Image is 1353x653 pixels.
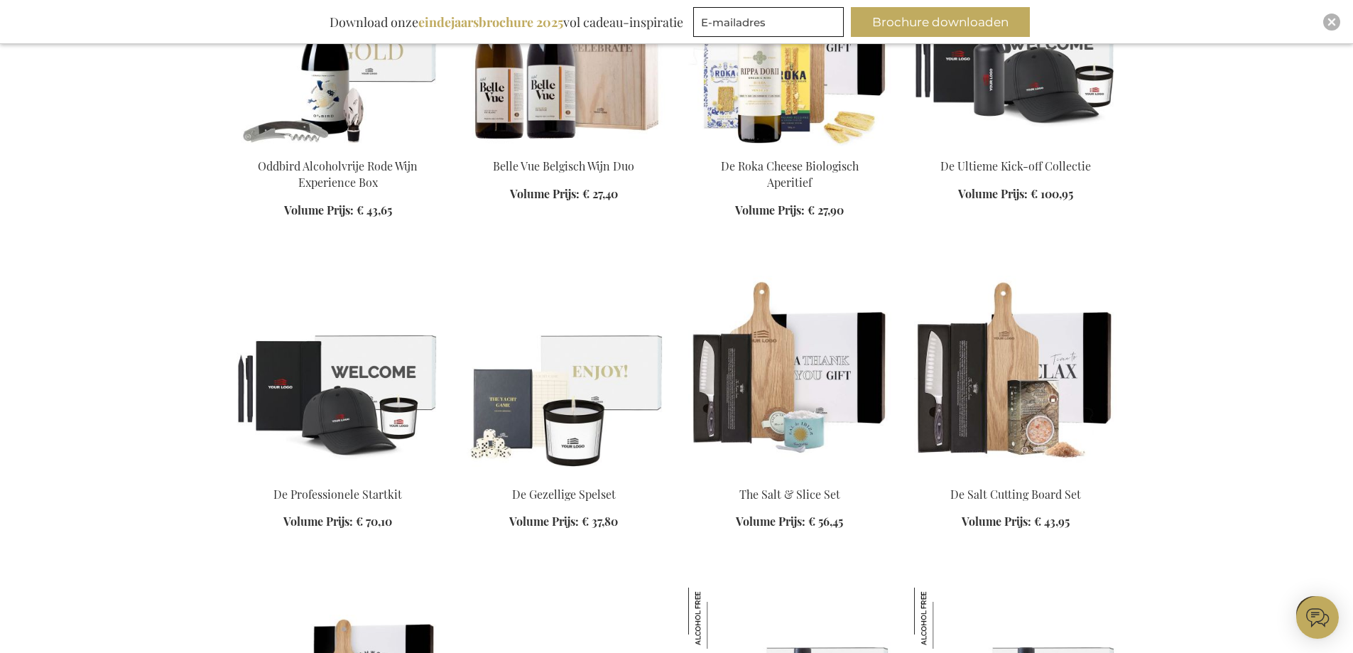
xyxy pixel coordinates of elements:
[323,7,690,37] div: Download onze vol cadeau-inspiratie
[509,514,579,529] span: Volume Prijs:
[284,203,392,219] a: Volume Prijs: € 43,65
[693,7,844,37] input: E-mailadres
[418,14,563,31] b: eindejaarsbrochure 2025
[688,588,749,649] img: Gutss Alcoholvrije Gin & Tonic Set
[509,514,618,530] a: Volume Prijs: € 37,80
[962,514,1070,530] a: Volume Prijs: € 43,95
[851,7,1030,37] button: Brochure downloaden
[237,469,440,482] a: The Professional Starter Kit
[1327,18,1336,26] img: Close
[512,487,616,502] a: De Gezellige Spelset
[283,514,392,530] a: Volume Prijs: € 70,10
[237,141,440,154] a: Oddbird Non-Alcoholic Red Wine Experience Box
[962,514,1031,529] span: Volume Prijs:
[735,203,805,217] span: Volume Prijs:
[736,514,843,530] a: Volume Prijs: € 56,45
[510,186,618,203] a: Volume Prijs: € 27,40
[237,276,440,475] img: The Professional Starter Kit
[258,158,418,190] a: Oddbird Alcoholvrije Rode Wijn Experience Box
[688,141,891,154] a: De Roka Cheese Biologisch Aperitief
[462,141,665,154] a: Belle Vue Belgisch Wijn Duo
[1031,186,1073,201] span: € 100,95
[493,158,634,173] a: Belle Vue Belgisch Wijn Duo
[283,514,353,529] span: Volume Prijs:
[356,514,392,529] span: € 70,10
[1034,514,1070,529] span: € 43,95
[950,487,1081,502] a: De Salt Cutting Board Set
[357,203,392,217] span: € 43,65
[914,276,1117,475] img: De Salt Cutting Board Set
[693,7,848,41] form: marketing offers and promotions
[510,186,580,201] span: Volume Prijs:
[721,158,859,190] a: De Roka Cheese Biologisch Aperitief
[958,186,1028,201] span: Volume Prijs:
[808,514,843,529] span: € 56,45
[688,469,891,482] a: The Salt & Slice Set Exclusive Business Gift
[808,203,844,217] span: € 27,90
[688,276,891,475] img: The Salt & Slice Set Exclusive Business Gift
[582,186,618,201] span: € 27,40
[739,487,840,502] a: The Salt & Slice Set
[735,203,844,219] a: Volume Prijs: € 27,90
[914,469,1117,482] a: De Salt Cutting Board Set
[736,514,805,529] span: Volume Prijs:
[582,514,618,529] span: € 37,80
[914,588,975,649] img: Gutss Alcoholvrije Aperol Set
[914,141,1117,154] a: The Ultimate Kick-off Collection
[284,203,354,217] span: Volume Prijs:
[940,158,1091,173] a: De Ultieme Kick-off Collectie
[273,487,402,502] a: De Professionele Startkit
[462,469,665,482] a: The Cosy Game Set
[958,186,1073,203] a: Volume Prijs: € 100,95
[1323,14,1340,31] div: Close
[462,276,665,475] img: The Cosy Game Set
[1296,596,1339,639] iframe: belco-activator-frame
